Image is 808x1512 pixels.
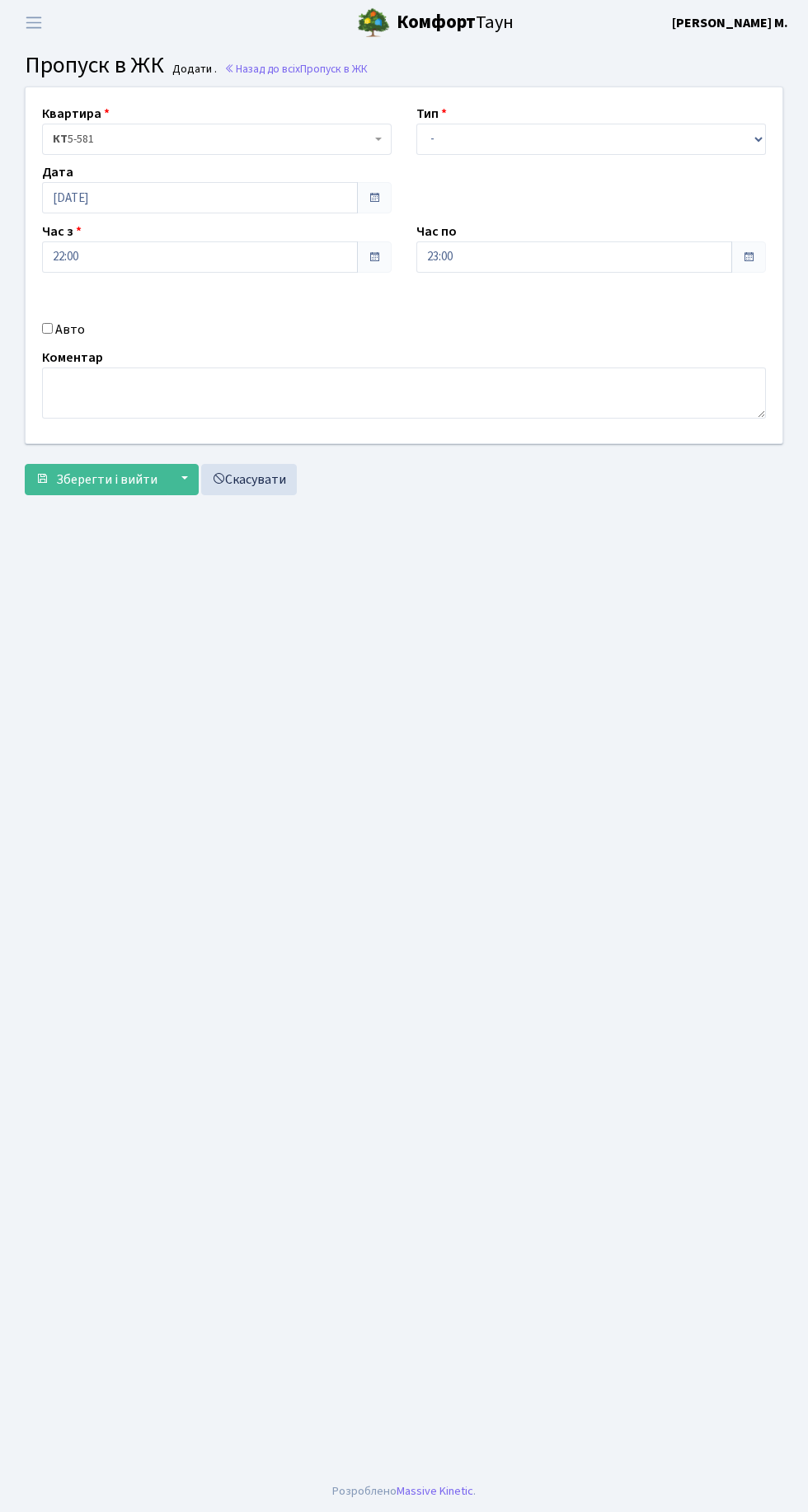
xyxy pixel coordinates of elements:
label: Дата [42,162,73,182]
button: Зберегти і вийти [25,464,168,495]
div: Розроблено . [332,1482,476,1500]
b: КТ [53,131,68,147]
a: [PERSON_NAME] М. [672,13,788,33]
a: Скасувати [201,464,297,495]
b: Комфорт [397,9,476,35]
span: Пропуск в ЖК [25,49,164,82]
label: Коментар [42,348,103,367]
b: [PERSON_NAME] М. [672,14,788,32]
label: Тип [416,104,447,124]
span: Пропуск в ЖК [300,61,368,77]
label: Час по [416,222,457,241]
span: Зберегти і вийти [56,470,157,489]
a: Massive Kinetic [397,1482,473,1500]
label: Авто [55,320,85,339]
span: Таун [397,9,514,37]
small: Додати . [169,63,217,77]
label: Квартира [42,104,110,124]
span: <b>КТ</b>&nbsp;&nbsp;&nbsp;&nbsp;5-581 [53,131,371,147]
label: Час з [42,222,82,241]
span: <b>КТ</b>&nbsp;&nbsp;&nbsp;&nbsp;5-581 [42,124,392,155]
img: logo.png [357,7,390,40]
button: Переключити навігацію [13,9,54,36]
a: Назад до всіхПропуск в ЖК [224,61,368,77]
